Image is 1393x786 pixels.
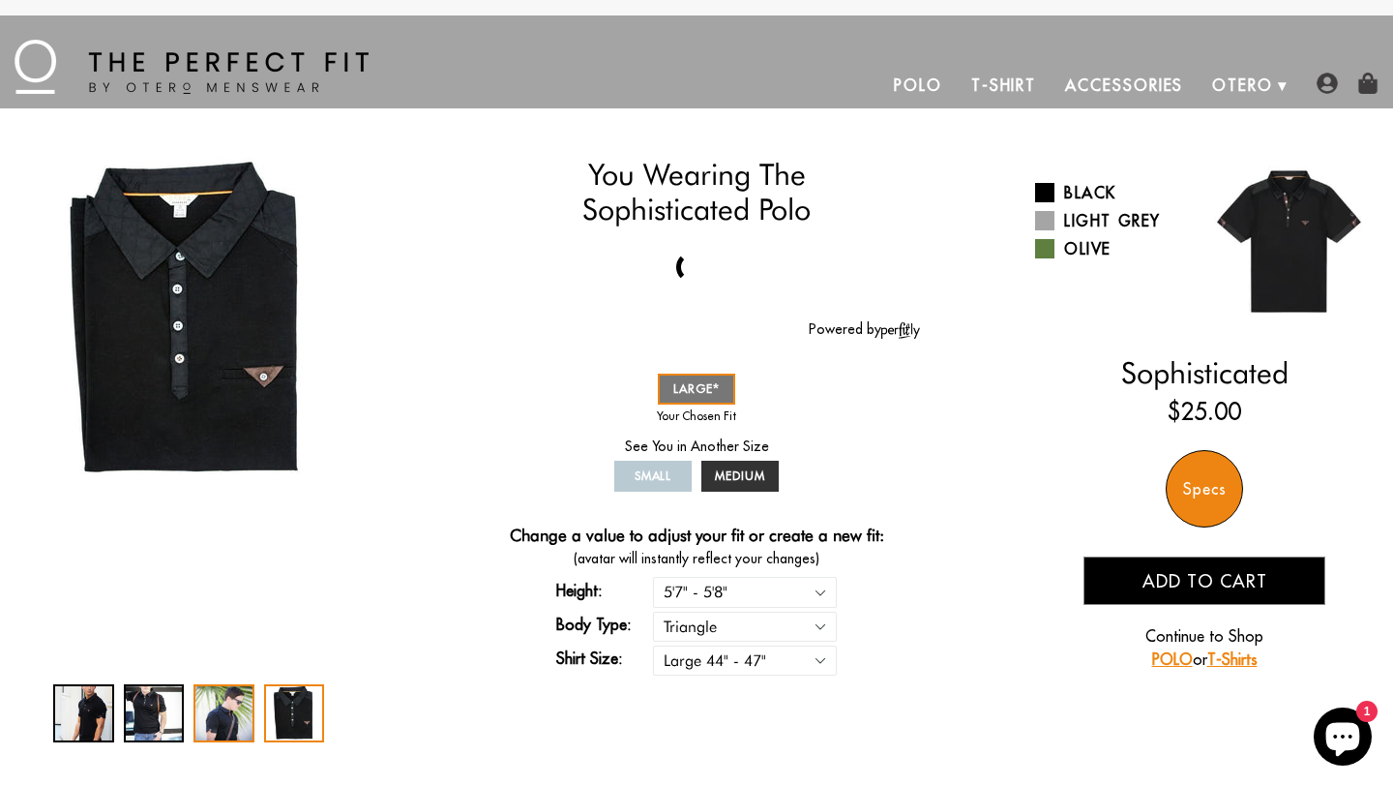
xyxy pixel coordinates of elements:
button: Add to cart [1083,557,1325,605]
a: SMALL [614,461,692,492]
div: 4 / 4 [19,157,358,486]
span: LARGE [673,381,720,396]
h1: You Wearing The Sophisticated Polo [473,157,920,227]
h2: Sophisticated [1035,355,1374,390]
ins: $25.00 [1168,394,1241,429]
span: SMALL [635,469,672,483]
a: T-Shirt [957,62,1051,108]
a: Polo [879,62,957,108]
a: POLO [1152,650,1193,669]
span: MEDIUM [715,469,765,483]
a: Olive [1035,237,1190,260]
a: Otero [1198,62,1288,108]
img: perfitly-logo_73ae6c82-e2e3-4a36-81b1-9e913f6ac5a1.png [881,322,920,339]
label: Shirt Size: [556,647,653,670]
div: Specs [1166,450,1243,528]
p: Continue to Shop or [1083,624,1325,671]
img: user-account-icon.png [1317,73,1338,94]
div: 4 / 4 [264,684,325,742]
a: MEDIUM [701,461,779,492]
a: Accessories [1051,62,1198,108]
span: (avatar will instantly reflect your changes) [473,549,920,569]
img: 019.jpg [1204,157,1374,326]
div: 3 / 4 [193,684,254,742]
a: Powered by [809,320,920,338]
label: Height: [556,579,653,602]
img: 10004-10_Folded_1024x1024_2x_c5523292-8c70-490b-8266-6a7a694ab0b4_340x.jpg [24,157,353,486]
img: shopping-bag-icon.png [1357,73,1378,94]
a: T-Shirts [1207,650,1258,669]
a: Light Grey [1035,209,1190,232]
a: Black [1035,181,1190,204]
img: The Perfect Fit - by Otero Menswear - Logo [15,40,369,94]
inbox-online-store-chat: Shopify online store chat [1308,708,1378,771]
span: Add to cart [1142,570,1267,592]
a: LARGE [658,374,735,405]
h4: Change a value to adjust your fit or create a new fit: [510,526,884,549]
div: 1 / 4 [53,684,114,742]
div: 2 / 4 [124,684,185,742]
label: Body Type: [556,613,653,636]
